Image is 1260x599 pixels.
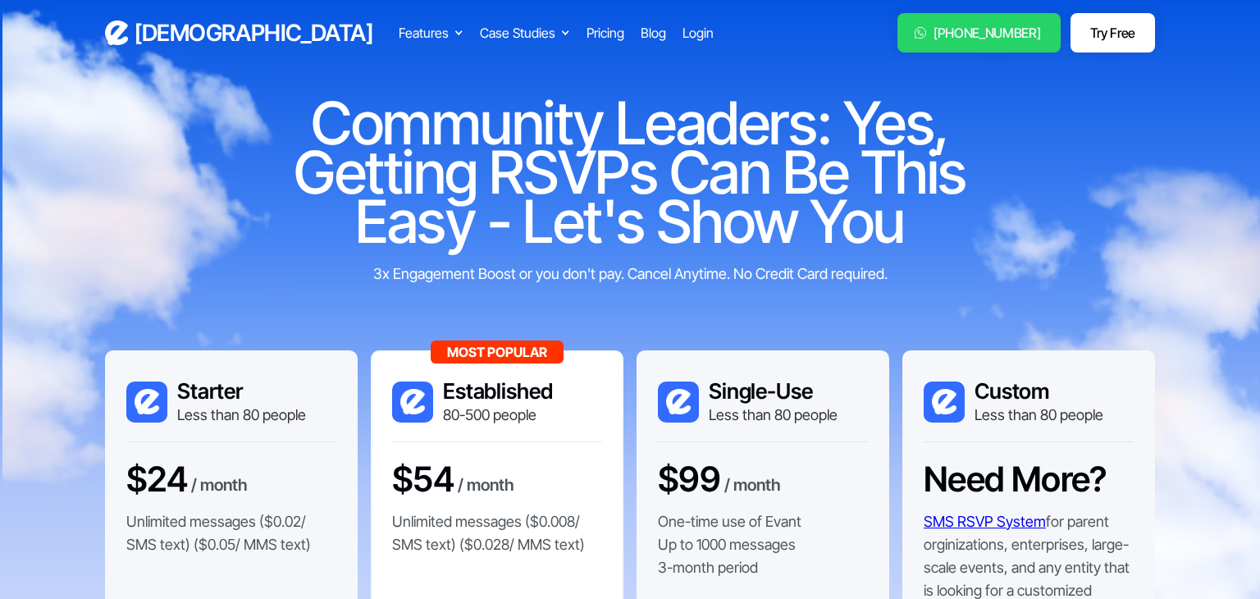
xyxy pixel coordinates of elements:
[322,263,938,285] div: 3x Engagement Boost or you don't pay. Cancel Anytime. No Credit Card required.
[682,23,714,43] a: Login
[975,378,1103,405] h3: Custom
[191,473,248,501] div: / month
[724,473,781,501] div: / month
[480,23,570,43] div: Case Studies
[177,405,306,425] div: Less than 80 people
[934,23,1041,43] div: [PHONE_NUMBER]
[392,510,602,556] p: Unlimited messages ($0.008/ SMS text) ($0.028/ MMS text)
[1071,13,1155,53] a: Try Free
[924,459,1107,500] h3: Need More?
[658,510,801,579] p: One-time use of Evant Up to 1000 messages 3-month period
[399,23,449,43] div: Features
[126,510,336,556] p: Unlimited messages ($0.02/ SMS text) ($0.05/ MMS text)
[458,473,514,501] div: / month
[924,513,1046,530] a: SMS RSVP System
[709,405,838,425] div: Less than 80 people
[126,459,187,500] h3: $24
[443,405,553,425] div: 80-500 people
[431,341,564,364] div: Most Popular
[897,13,1061,53] a: [PHONE_NUMBER]
[480,23,555,43] div: Case Studies
[975,405,1103,425] div: Less than 80 people
[641,23,666,43] a: Blog
[399,23,463,43] div: Features
[177,378,306,405] h3: Starter
[392,459,454,500] h3: $54
[709,378,838,405] h3: Single-Use
[135,19,372,48] h3: [DEMOGRAPHIC_DATA]
[587,23,624,43] a: Pricing
[105,19,372,48] a: home
[443,378,553,405] h3: Established
[658,459,720,500] h3: $99
[236,98,1024,246] h1: Community Leaders: Yes, Getting RSVPs Can Be This Easy - Let's Show You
